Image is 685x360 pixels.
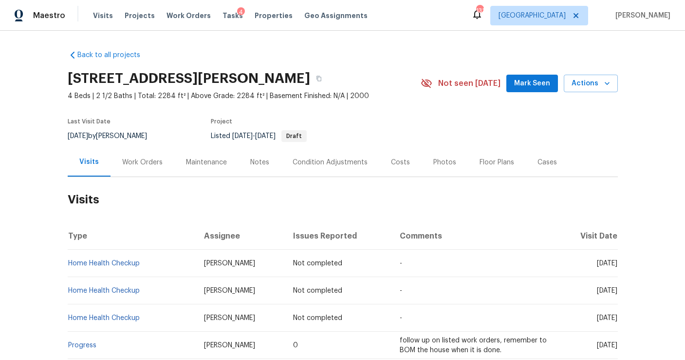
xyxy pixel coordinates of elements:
[68,222,196,250] th: Type
[68,177,618,222] h2: Visits
[293,342,298,349] span: 0
[68,91,421,101] span: 4 Beds | 2 1/2 Baths | Total: 2284 ft² | Above Grade: 2284 ft² | Basement Finished: N/A | 2000
[400,260,402,267] span: -
[204,287,255,294] span: [PERSON_NAME]
[122,158,163,167] div: Work Orders
[310,70,328,87] button: Copy Address
[282,133,306,139] span: Draft
[438,79,500,88] span: Not seen [DATE]
[285,222,392,250] th: Issues Reported
[611,11,670,20] span: [PERSON_NAME]
[237,7,245,17] div: 4
[68,342,96,349] a: Progress
[167,11,211,20] span: Work Orders
[222,12,243,19] span: Tasks
[196,222,286,250] th: Assignee
[293,260,342,267] span: Not completed
[499,11,566,20] span: [GEOGRAPHIC_DATA]
[68,74,310,83] h2: [STREET_ADDRESS][PERSON_NAME]
[125,11,155,20] span: Projects
[293,315,342,321] span: Not completed
[392,222,557,250] th: Comments
[557,222,618,250] th: Visit Date
[232,133,276,140] span: -
[68,119,111,124] span: Last Visit Date
[204,260,255,267] span: [PERSON_NAME]
[255,11,293,20] span: Properties
[506,75,558,93] button: Mark Seen
[68,287,140,294] a: Home Health Checkup
[537,158,557,167] div: Cases
[597,287,617,294] span: [DATE]
[186,158,227,167] div: Maintenance
[433,158,456,167] div: Photos
[400,337,547,354] span: follow up on listed work orders, remember to BOM the house when it is done.
[391,158,410,167] div: Costs
[33,11,65,20] span: Maestro
[211,119,232,124] span: Project
[400,315,402,321] span: -
[564,75,618,93] button: Actions
[293,287,342,294] span: Not completed
[204,315,255,321] span: [PERSON_NAME]
[68,133,88,140] span: [DATE]
[211,133,307,140] span: Listed
[597,315,617,321] span: [DATE]
[232,133,253,140] span: [DATE]
[250,158,269,167] div: Notes
[93,11,113,20] span: Visits
[476,6,483,16] div: 131
[304,11,368,20] span: Geo Assignments
[514,78,550,90] span: Mark Seen
[293,158,368,167] div: Condition Adjustments
[400,287,402,294] span: -
[480,158,514,167] div: Floor Plans
[204,342,255,349] span: [PERSON_NAME]
[597,260,617,267] span: [DATE]
[597,342,617,349] span: [DATE]
[572,78,610,90] span: Actions
[68,130,159,142] div: by [PERSON_NAME]
[79,157,99,167] div: Visits
[68,50,161,60] a: Back to all projects
[255,133,276,140] span: [DATE]
[68,260,140,267] a: Home Health Checkup
[68,315,140,321] a: Home Health Checkup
